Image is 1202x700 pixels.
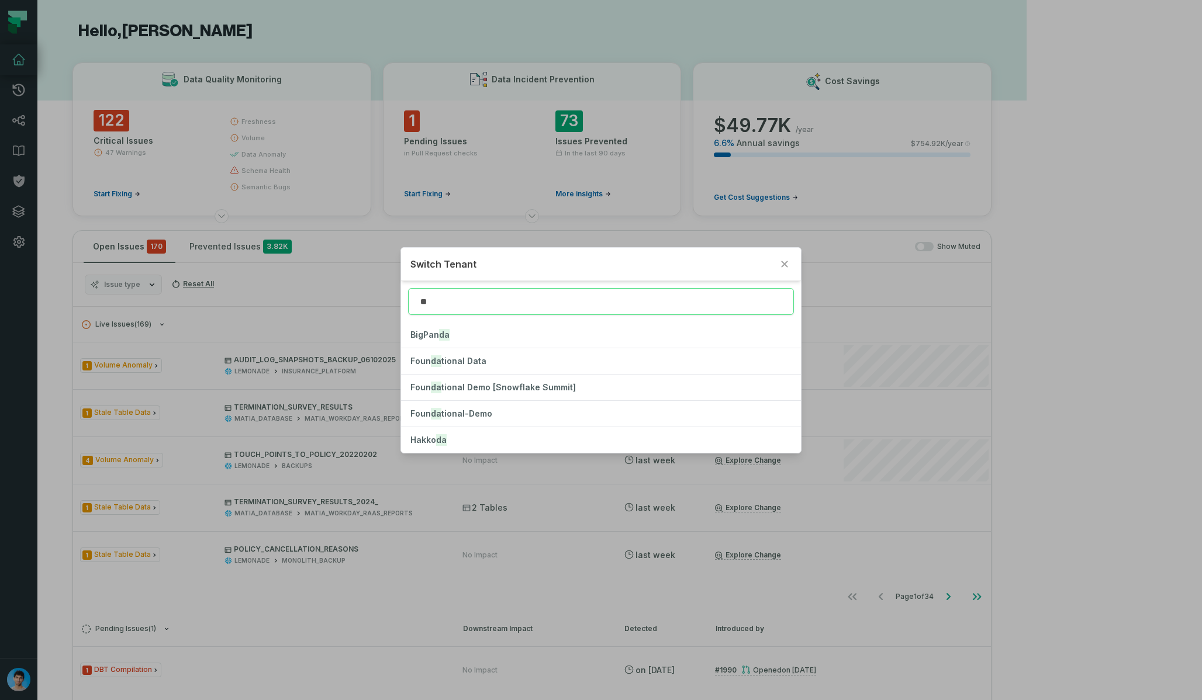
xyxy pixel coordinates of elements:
[431,382,441,393] mark: da
[431,408,441,420] mark: da
[401,401,800,427] button: Foundational-Demo
[401,322,800,348] button: BigPanda
[401,375,800,400] button: Foundational Demo [Snowflake Summit]
[410,382,576,392] span: Foun tional Demo [Snowflake Summit]
[410,257,772,271] h2: Switch Tenant
[439,329,450,341] mark: da
[436,434,447,446] mark: da
[410,408,492,418] span: Foun tional-Demo
[401,348,800,374] button: Foundational Data
[401,427,800,453] button: Hakkoda
[410,330,450,339] span: BigPan
[410,435,447,445] span: Hakko
[410,356,486,366] span: Foun tional Data
[431,355,441,367] mark: da
[778,257,792,271] button: Close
